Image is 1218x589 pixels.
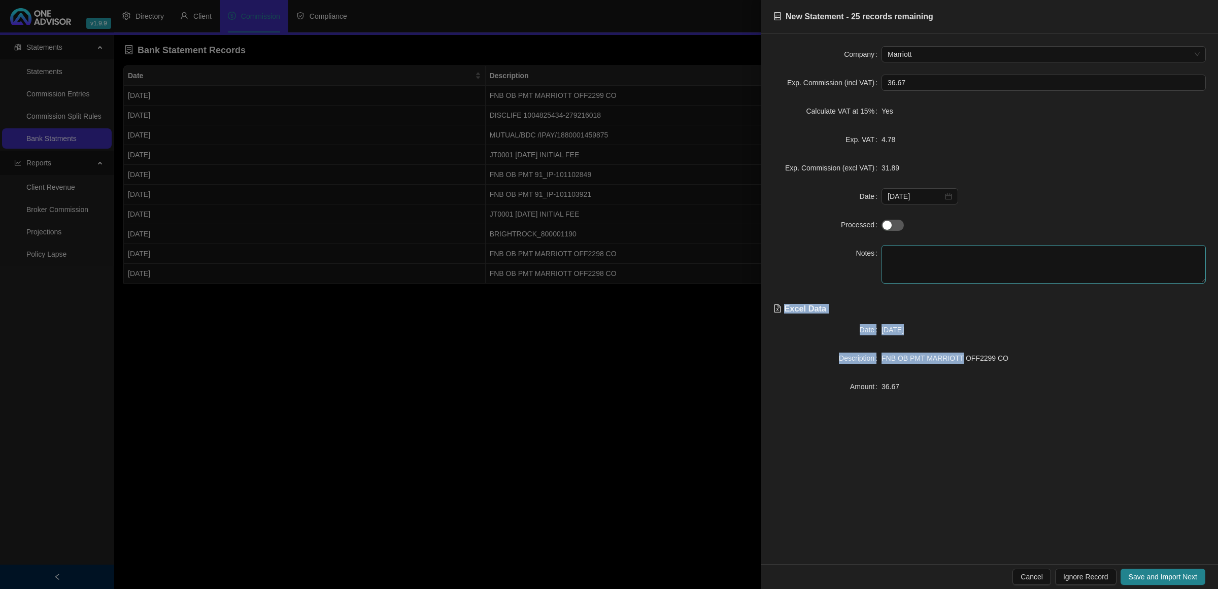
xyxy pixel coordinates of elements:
label: Notes [856,245,882,261]
span: 4.78 [882,135,895,144]
span: database [773,12,782,20]
label: Description [839,350,882,366]
span: Yes [882,107,893,115]
label: Processed [841,217,882,233]
label: Exp. Commission (incl VAT) [787,75,882,91]
label: Date [860,322,882,338]
span: Save and Import Next [1129,571,1197,582]
button: Cancel [1012,569,1051,585]
span: Cancel [1021,571,1043,582]
span: 31.89 [882,164,899,172]
label: Date [860,188,882,204]
input: Select date [888,191,943,202]
label: Exp. VAT [845,131,882,148]
h3: Excel Data [773,296,1206,314]
span: file-excel [773,304,782,313]
button: Ignore Record [1055,569,1116,585]
button: Save and Import Next [1121,569,1205,585]
span: [DATE] [882,326,904,334]
label: Calculate VAT at 15% [806,103,882,119]
label: Exp. Commission (excl VAT) [785,160,882,176]
span: Marriott [888,47,1200,62]
span: New Statement - 25 records remaining [786,12,933,21]
span: 36.67 [882,383,899,391]
label: Amount [850,378,882,395]
span: FNB OB PMT MARRIOTT OFF2299 CO [882,354,1008,362]
span: Ignore Record [1063,571,1108,582]
label: Company [844,46,882,62]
